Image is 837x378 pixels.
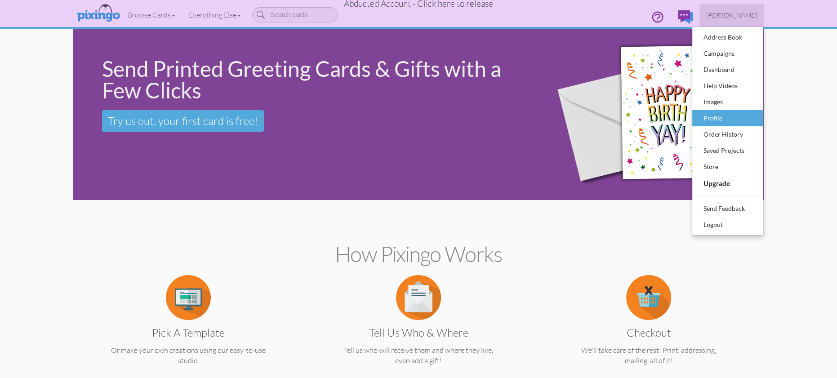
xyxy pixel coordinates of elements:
a: Checkout We'll take care of the rest! Print, addressing, mailing, all of it! [551,292,746,366]
a: Address Book [692,29,763,45]
img: pixingo logo [75,2,122,25]
img: item.alt [626,275,671,320]
img: comments.svg [678,10,693,24]
p: Tell us who will receive them and where they live, even add a gift! [321,345,516,366]
a: Pick a Template Or make your own creations using our easy-to-use studio. [91,292,286,366]
input: Search cards [252,7,338,22]
a: Tell us Who & Where Tell us who will receive them and where they live, even add a gift! [321,292,516,366]
p: We'll take care of the rest! Print, addressing, mailing, all of it! [551,345,746,366]
a: Upgrade [692,175,763,192]
img: item.alt [396,275,441,320]
span: Try us out, your first card is free! [108,114,258,128]
div: Logout [701,218,754,231]
div: Order History [701,128,754,141]
h3: Pick a Template [98,327,279,338]
a: Saved Projects [692,142,763,159]
div: Dashboard [701,63,754,76]
a: Send Feedback [692,200,763,217]
a: Dashboard [692,62,763,78]
a: Images [692,94,763,110]
div: Send Feedback [701,202,754,215]
img: 942c5090-71ba-4bfc-9a92-ca782dcda692.png [541,17,758,213]
div: Address Book [701,31,754,44]
span: [PERSON_NAME] [706,11,757,19]
a: Browse Cards [121,4,182,26]
a: Everything Else [182,4,248,26]
h2: How Pixingo works [89,242,748,266]
div: Store [701,160,754,173]
div: Help Videos [701,79,754,93]
a: Logout [692,217,763,233]
div: Images [701,95,754,109]
a: [PERSON_NAME] [699,4,764,27]
a: Store [692,159,763,175]
a: Try us out, your first card is free! [102,110,264,132]
img: item.alt [166,275,211,320]
a: Help Videos [692,78,763,94]
a: Profile [692,110,763,126]
h3: Tell us Who & Where [328,327,509,338]
div: Profile [701,111,754,125]
a: Campaigns [692,45,763,62]
a: Order History [692,126,763,142]
h3: Checkout [558,327,739,338]
div: Campaigns [701,47,754,60]
div: Send Printed Greeting Cards & Gifts with a Few Clicks [102,58,526,101]
div: Saved Projects [701,144,754,157]
div: Upgrade [701,176,754,191]
p: Or make your own creations using our easy-to-use studio. [91,345,286,366]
